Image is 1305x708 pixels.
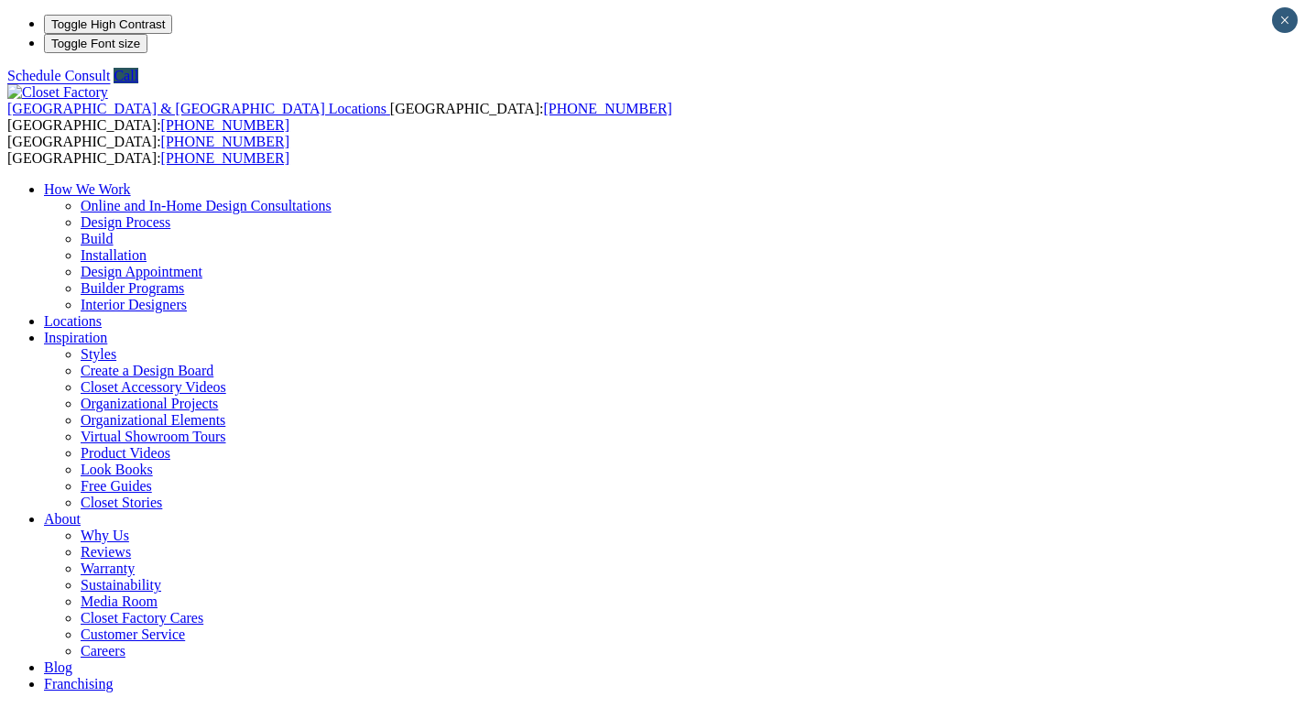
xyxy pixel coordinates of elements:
a: Styles [81,346,116,362]
a: [GEOGRAPHIC_DATA] & [GEOGRAPHIC_DATA] Locations [7,101,390,116]
a: Franchising [44,676,114,692]
a: About [44,511,81,527]
a: Organizational Projects [81,396,218,411]
a: [PHONE_NUMBER] [543,101,671,116]
a: Reviews [81,544,131,560]
a: Locations [44,313,102,329]
span: Toggle High Contrast [51,17,165,31]
a: Online and In-Home Design Consultations [81,198,332,213]
a: Free Guides [81,478,152,494]
a: Blog [44,659,72,675]
a: Sustainability [81,577,161,593]
a: Virtual Showroom Tours [81,429,226,444]
a: Design Process [81,214,170,230]
a: Closet Stories [81,495,162,510]
img: Closet Factory [7,84,108,101]
a: Customer Service [81,626,185,642]
a: Create a Design Board [81,363,213,378]
a: Organizational Elements [81,412,225,428]
span: [GEOGRAPHIC_DATA]: [GEOGRAPHIC_DATA]: [7,134,289,166]
button: Close [1272,7,1298,33]
a: Why Us [81,528,129,543]
span: Toggle Font size [51,37,140,50]
a: Installation [81,247,147,263]
a: Careers [81,643,125,659]
a: How We Work [44,181,131,197]
a: Build [81,231,114,246]
a: Builder Programs [81,280,184,296]
a: [PHONE_NUMBER] [161,150,289,166]
a: Closet Factory Cares [81,610,203,626]
a: Schedule Consult [7,68,110,83]
a: Look Books [81,462,153,477]
button: Toggle Font size [44,34,147,53]
a: Interior Designers [81,297,187,312]
a: Product Videos [81,445,170,461]
a: [PHONE_NUMBER] [161,134,289,149]
a: Warranty [81,561,135,576]
button: Toggle High Contrast [44,15,172,34]
span: [GEOGRAPHIC_DATA]: [GEOGRAPHIC_DATA]: [7,101,672,133]
a: Design Appointment [81,264,202,279]
a: Call [114,68,138,83]
span: [GEOGRAPHIC_DATA] & [GEOGRAPHIC_DATA] Locations [7,101,386,116]
a: Closet Accessory Videos [81,379,226,395]
a: Media Room [81,594,158,609]
a: [PHONE_NUMBER] [161,117,289,133]
a: Inspiration [44,330,107,345]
